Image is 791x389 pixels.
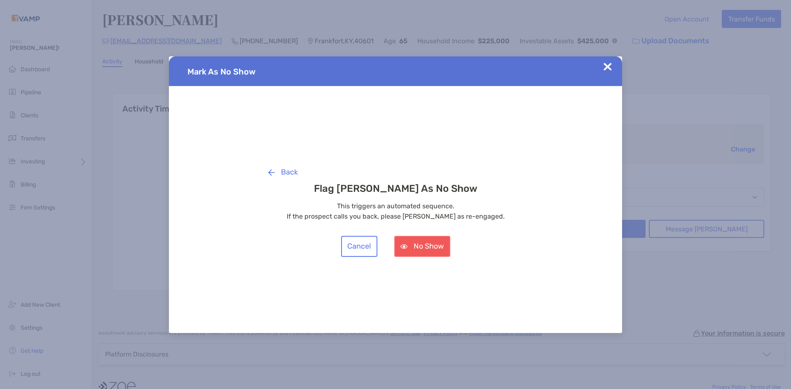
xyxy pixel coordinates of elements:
p: This triggers an automated sequence. [262,201,529,211]
img: Close Updates Zoe [604,63,612,71]
h3: Flag [PERSON_NAME] As No Show [262,183,529,194]
p: If the prospect calls you back, please [PERSON_NAME] as re-engaged. [262,211,529,221]
button: No Show [394,236,450,257]
img: button icon [400,244,407,249]
img: button icon [268,169,275,176]
span: Mark As No Show [187,67,255,77]
button: Back [262,162,304,183]
button: Cancel [341,236,377,257]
